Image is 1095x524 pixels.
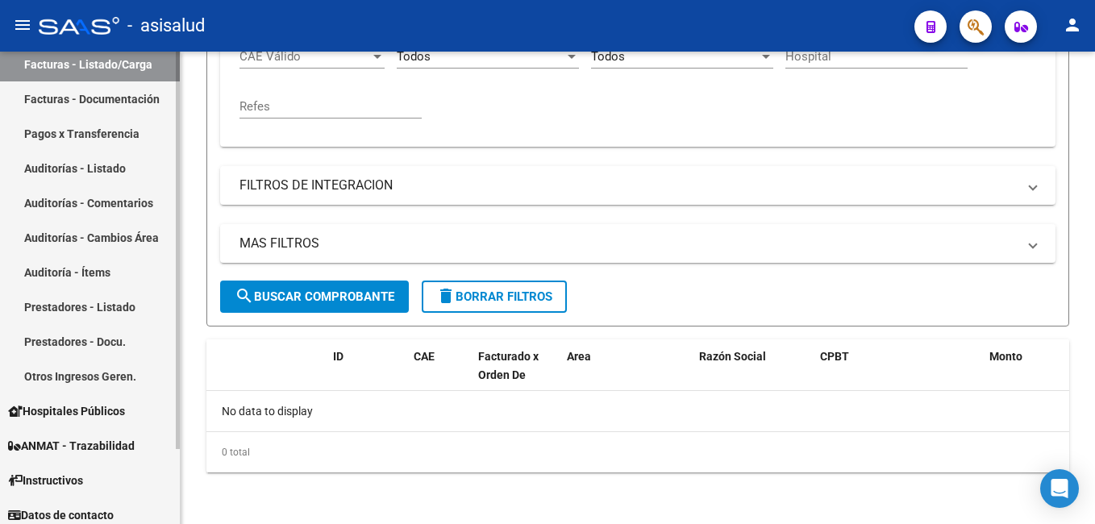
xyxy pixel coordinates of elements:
span: Buscar Comprobante [235,289,394,304]
mat-icon: menu [13,15,32,35]
mat-panel-title: FILTROS DE INTEGRACION [239,177,1017,194]
div: Open Intercom Messenger [1040,469,1079,508]
datatable-header-cell: CAE [407,339,472,410]
span: Todos [591,49,625,64]
button: Buscar Comprobante [220,281,409,313]
datatable-header-cell: Razón Social [693,339,814,410]
datatable-header-cell: ID [327,339,407,410]
span: Todos [397,49,431,64]
mat-icon: person [1063,15,1082,35]
span: Razón Social [699,350,766,363]
span: - asisalud [127,8,205,44]
mat-panel-title: MAS FILTROS [239,235,1017,252]
span: Monto [989,350,1022,363]
datatable-header-cell: CPBT [814,339,983,410]
mat-expansion-panel-header: FILTROS DE INTEGRACION [220,166,1055,205]
div: No data to display [206,391,1069,431]
span: Hospitales Públicos [8,402,125,420]
span: Datos de contacto [8,506,114,524]
span: Facturado x Orden De [478,350,539,381]
datatable-header-cell: Facturado x Orden De [472,339,560,410]
span: CAE [414,350,435,363]
span: Borrar Filtros [436,289,552,304]
span: ANMAT - Trazabilidad [8,437,135,455]
span: CPBT [820,350,849,363]
span: Instructivos [8,472,83,489]
div: 0 total [206,432,1069,472]
span: Area [567,350,591,363]
mat-icon: delete [436,286,456,306]
span: CAE Válido [239,49,370,64]
datatable-header-cell: Monto [983,339,1080,410]
span: ID [333,350,343,363]
datatable-header-cell: Area [560,339,669,410]
mat-expansion-panel-header: MAS FILTROS [220,224,1055,263]
mat-icon: search [235,286,254,306]
button: Borrar Filtros [422,281,567,313]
